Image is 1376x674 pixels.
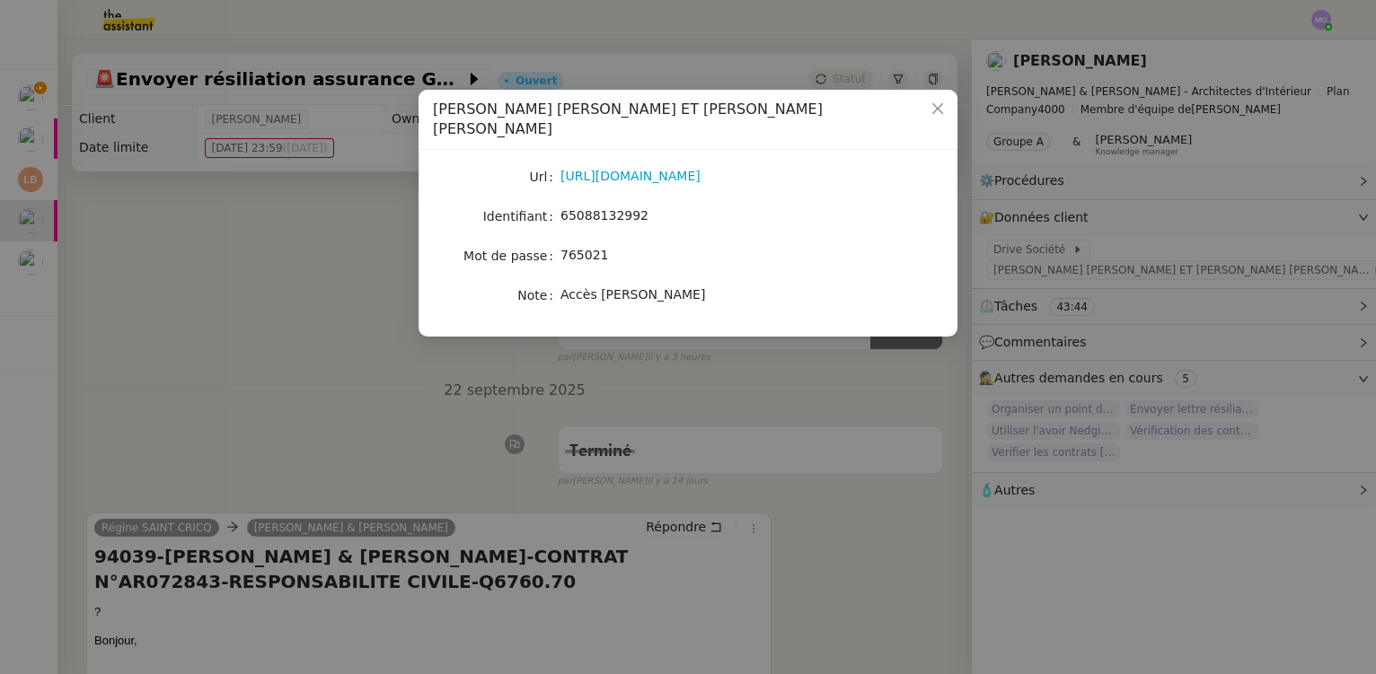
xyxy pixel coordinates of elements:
label: Note [517,283,560,308]
span: 765021 [560,248,608,262]
label: Identifiant [483,204,560,229]
span: [PERSON_NAME] [PERSON_NAME] ET [PERSON_NAME] [PERSON_NAME] [433,101,823,137]
span: 65088132992 [560,208,648,223]
span: Accès [PERSON_NAME] [560,287,705,302]
label: Url [529,164,560,189]
label: Mot de passe [463,243,560,268]
a: [URL][DOMAIN_NAME] [560,169,701,183]
button: Close [918,90,957,129]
